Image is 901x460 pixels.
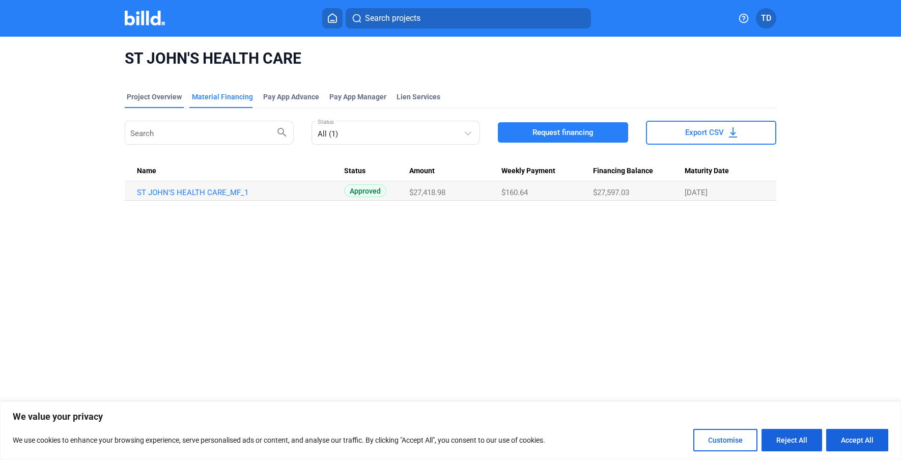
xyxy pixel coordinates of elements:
span: ST JOHN'S HEALTH CARE [125,49,776,68]
mat-icon: search [276,126,288,138]
p: We use cookies to enhance your browsing experience, serve personalised ads or content, and analys... [13,434,545,446]
p: We value your privacy [13,411,888,423]
span: Export CSV [685,127,724,138]
span: Maturity Date [685,167,729,176]
span: Name [137,167,156,176]
span: $27,418.98 [409,188,445,197]
div: Weekly Payment [501,167,593,176]
span: TD [761,12,771,24]
div: Amount [409,167,501,176]
div: Status [344,167,410,176]
button: Accept All [826,429,888,451]
div: Maturity Date [685,167,764,176]
div: Name [137,167,344,176]
button: Customise [693,429,757,451]
button: Search projects [346,8,591,29]
span: $160.64 [501,188,528,197]
span: Amount [409,167,435,176]
mat-select-trigger: All (1) [318,129,338,139]
img: Billd Company Logo [125,11,165,25]
button: Reject All [762,429,822,451]
span: Financing Balance [593,167,653,176]
button: TD [756,8,776,29]
div: Material Financing [192,92,253,102]
span: $27,597.03 [593,188,629,197]
div: Financing Balance [593,167,685,176]
button: Export CSV [646,121,776,145]
span: Pay App Manager [329,92,386,102]
a: ST JOHN'S HEALTH CARE_MF_1 [137,188,343,197]
div: Pay App Advance [263,92,319,102]
span: Weekly Payment [501,167,555,176]
div: Project Overview [127,92,182,102]
span: Request financing [532,127,594,138]
div: Lien Services [397,92,440,102]
span: [DATE] [685,188,708,197]
span: Search projects [365,12,420,24]
span: Status [344,167,365,176]
button: Request financing [498,122,628,143]
span: Approved [344,184,386,197]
